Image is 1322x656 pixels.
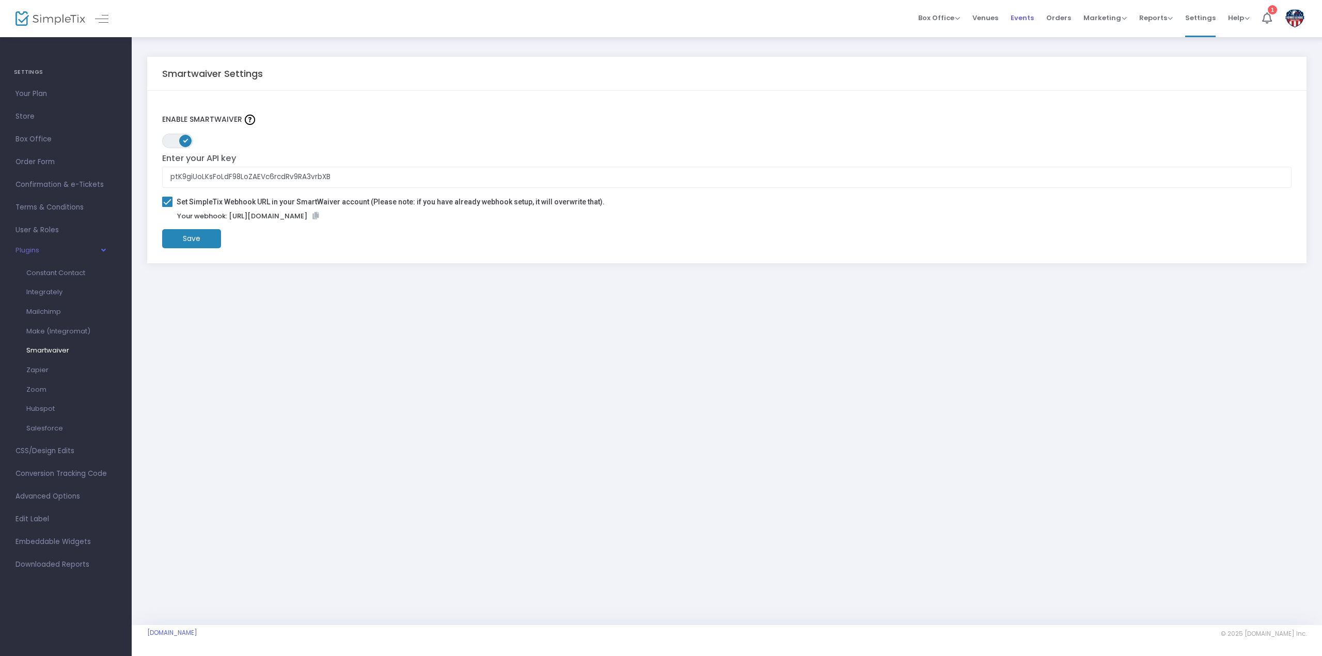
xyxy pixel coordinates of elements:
span: Downloaded Reports [15,558,116,571]
span: Order Form [15,155,116,169]
span: User & Roles [15,223,116,237]
img: question-mark [245,115,255,125]
span: Box Office [918,13,960,23]
span: Your Plan [15,87,116,101]
span: Box Office [15,133,116,146]
span: Reports [1139,13,1173,23]
span: Events [1011,5,1034,31]
span: Smartwaiver [26,345,69,355]
span: Make (Integromat) [26,326,90,336]
span: Set SimpleTix Webhook URL in your SmartWaiver account (Please note: if you have already webhook s... [177,198,605,206]
span: Zapier [26,365,49,375]
span: ON [183,138,188,143]
a: Constant Contact [18,263,98,283]
input: API key [162,167,1292,188]
a: Hubspot [18,399,98,419]
span: Your webhook: [URL][DOMAIN_NAME] [177,211,319,221]
span: Orders [1046,5,1071,31]
label: Enable SmartWaiver [162,106,1292,134]
span: Confirmation & e-Tickets [15,178,116,191]
a: Zoom [18,380,98,399]
span: Constant Contact [26,268,85,278]
h5: Enter your API key [162,153,1292,164]
span: Zoom [26,385,46,394]
span: Integrately [26,287,62,297]
a: Smartwaiver [18,341,98,360]
a: Salesforce [18,419,98,438]
span: Conversion Tracking Code [15,467,116,481]
a: Zapier [18,360,98,380]
a: Mailchimp [18,302,98,322]
a: Make (Integromat) [18,322,98,341]
span: Store [15,110,116,123]
a: Integrately [18,282,98,302]
ul: Plugins [18,260,98,441]
h5: Smartwaiver Settings [162,68,263,79]
h4: SETTINGS [14,62,118,83]
a: [DOMAIN_NAME] [147,629,197,637]
span: Venues [972,5,998,31]
span: Terms & Conditions [15,201,116,214]
span: Salesforce [26,423,63,433]
m-button: Save [162,229,221,248]
span: Settings [1185,5,1216,31]
button: Plugins [15,246,105,260]
span: Edit Label [15,513,116,526]
span: Mailchimp [26,307,61,316]
span: Embeddable Widgets [15,535,116,549]
span: Help [1228,13,1250,23]
span: Hubspot [26,404,55,413]
span: Advanced Options [15,490,116,503]
div: 1 [1268,5,1277,14]
span: © 2025 [DOMAIN_NAME] Inc. [1221,630,1307,638]
span: Marketing [1083,13,1127,23]
span: CSS/Design Edits [15,444,116,458]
